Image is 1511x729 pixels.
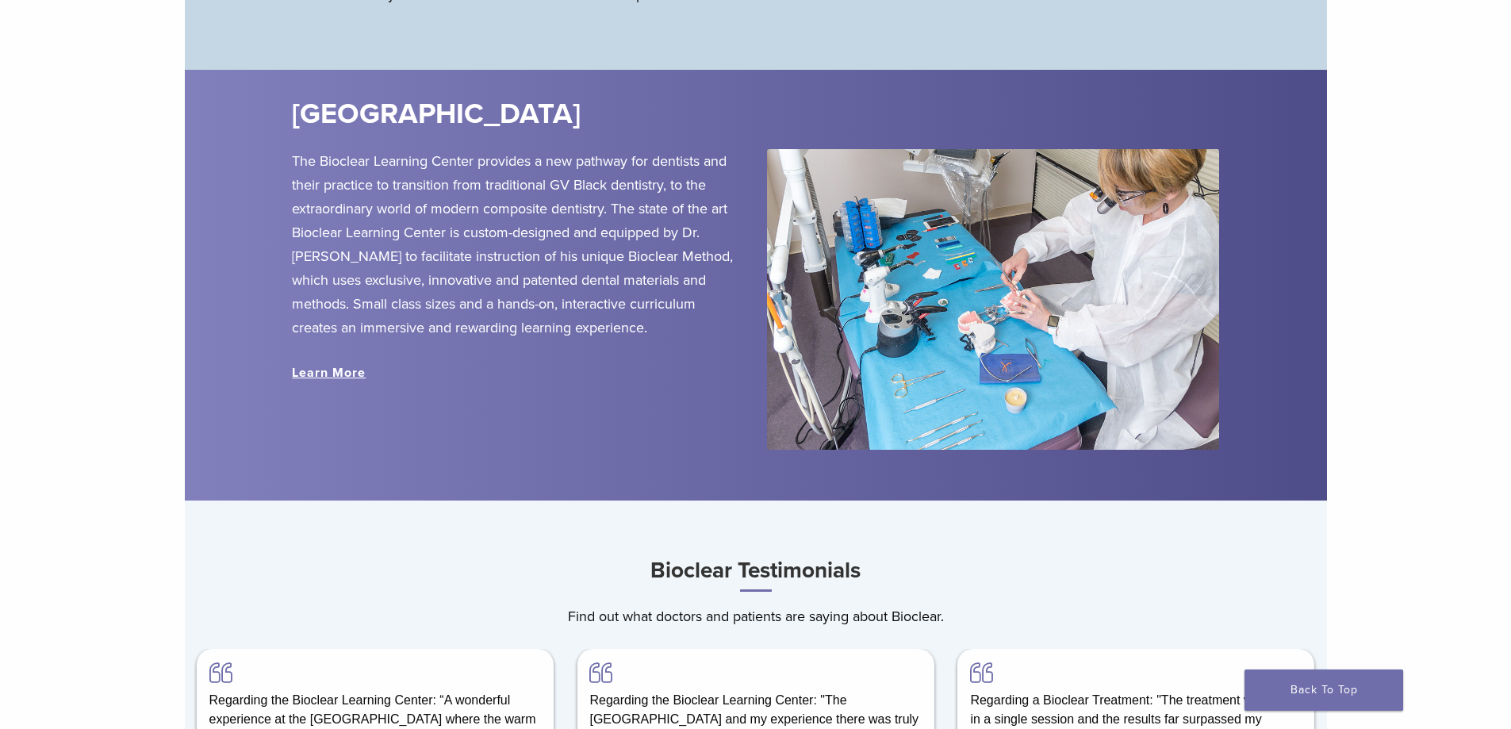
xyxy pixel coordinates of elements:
h3: Bioclear Testimonials [185,551,1327,592]
p: The Bioclear Learning Center provides a new pathway for dentists and their practice to transition... [292,149,743,340]
a: Back To Top [1244,670,1403,711]
h2: [GEOGRAPHIC_DATA] [292,95,850,133]
p: Find out what doctors and patients are saying about Bioclear. [185,604,1327,628]
a: Learn More [292,365,366,381]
